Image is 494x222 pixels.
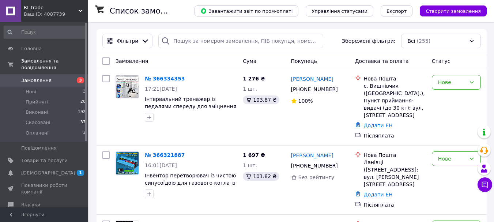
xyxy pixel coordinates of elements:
span: Статус [432,58,450,64]
div: с. Вишнівчик ([GEOGRAPHIC_DATA].), Пункт приймання-видачі (до 30 кг): вул. [STREET_ADDRESS] [364,82,426,119]
input: Пошук [4,26,86,39]
span: Збережені фільтри: [342,37,395,45]
span: 192 [78,109,86,116]
span: Фільтри [117,37,138,45]
div: 101.82 ₴ [243,172,279,181]
span: 37 [80,119,86,126]
div: Післяплата [364,201,426,208]
span: 1 [77,170,84,176]
span: Всі [407,37,415,45]
span: 1 276 ₴ [243,76,265,82]
button: Створити замовлення [420,5,487,16]
span: Відгуки [21,202,40,208]
span: (255) [417,38,431,44]
span: Cума [243,58,256,64]
span: Без рейтингу [298,174,335,180]
a: № 366334353 [145,76,185,82]
a: Інвентор перетворювач із чистою синусоїдою для газового котла із захистом від перевантаження для ... [145,173,236,200]
a: № 366321887 [145,152,185,158]
span: Прийняті [26,99,48,105]
div: Нове [438,78,466,86]
span: Замовлення [21,77,52,84]
img: Фото товару [116,152,139,174]
span: Доставка та оплата [355,58,409,64]
div: Післяплата [364,132,426,139]
a: Фото товару [116,151,139,175]
img: Фото товару [116,75,139,98]
span: 20 [80,99,86,105]
span: 3 [83,130,86,136]
span: Головна [21,45,42,52]
div: 103.87 ₴ [243,95,279,104]
a: Додати ЕН [364,123,393,128]
span: 100% [298,98,313,104]
a: [PERSON_NAME] [291,75,333,83]
span: 1 шт. [243,162,257,168]
span: 1 697 ₴ [243,152,265,158]
span: Покупець [291,58,317,64]
span: Повідомлення [21,145,57,151]
div: [PHONE_NUMBER] [290,161,339,171]
span: Замовлення та повідомлення [21,58,88,71]
span: Скасовані [26,119,50,126]
div: Нове [438,155,466,163]
span: Показники роботи компанії [21,182,68,195]
span: Виконані [26,109,48,116]
a: [PERSON_NAME] [291,152,333,159]
span: 16:01[DATE] [145,162,177,168]
span: 3 [77,77,84,83]
span: [DEMOGRAPHIC_DATA] [21,170,75,176]
span: Управління статусами [312,8,367,14]
span: Оплачені [26,130,49,136]
span: Експорт [386,8,407,14]
span: Замовлення [116,58,148,64]
a: Інтервальний тренажер із педалями спереду для зміцнення м'язів рук і ніг після травм будинку з ре... [145,96,236,131]
input: Пошук за номером замовлення, ПІБ покупця, номером телефону, Email, номером накладної [158,34,323,48]
span: RI_trade [24,4,79,11]
span: Завантажити звіт по пром-оплаті [200,8,293,14]
div: Нова Пошта [364,75,426,82]
a: Створити замовлення [412,8,487,14]
h1: Список замовлень [110,7,184,15]
div: [PHONE_NUMBER] [290,84,339,94]
span: 1 шт. [243,86,257,92]
button: Чат з покупцем [478,177,492,192]
div: Ланівці ([STREET_ADDRESS]: вул. [PERSON_NAME][STREET_ADDRESS] [364,159,426,188]
span: Товари та послуги [21,157,68,164]
div: Нова Пошта [364,151,426,159]
button: Управління статусами [306,5,373,16]
span: 17:21[DATE] [145,86,177,92]
button: Експорт [381,5,413,16]
span: Нові [26,89,36,95]
button: Завантажити звіт по пром-оплаті [195,5,298,16]
span: Створити замовлення [426,8,481,14]
span: 3 [83,89,86,95]
div: Ваш ID: 4087739 [24,11,88,18]
a: Додати ЕН [364,192,393,197]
